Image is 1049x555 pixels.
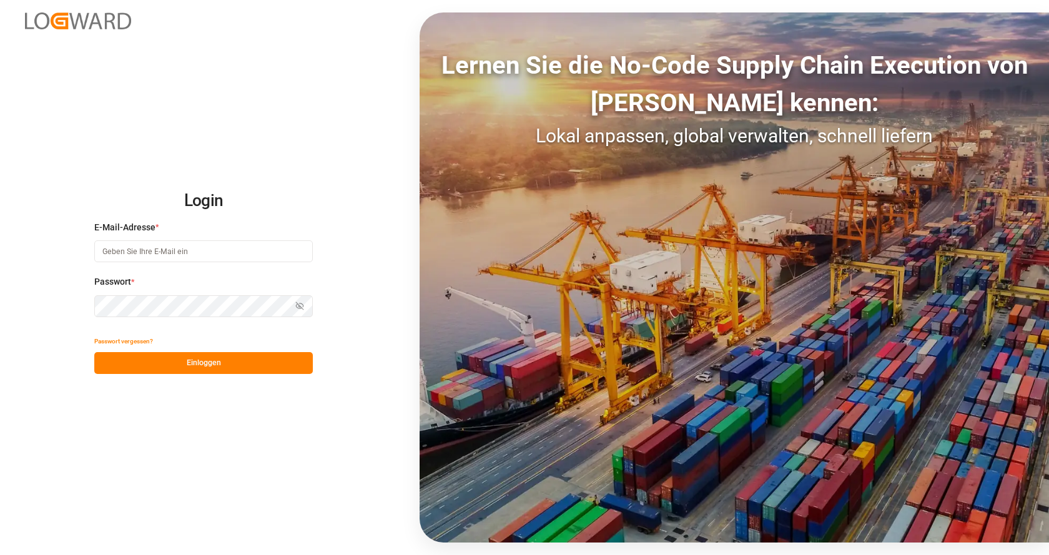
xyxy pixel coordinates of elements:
[94,352,313,374] button: Einloggen
[94,338,153,345] font: Passwort vergessen?
[94,222,155,232] font: E-Mail-Adresse
[25,12,131,29] img: Logward_new_orange.png
[94,240,313,262] input: Geben Sie Ihre E-Mail ein
[536,125,933,147] font: Lokal anpassen, global verwalten, schnell liefern
[184,191,224,210] font: Login
[94,330,153,352] button: Passwort vergessen?
[94,277,131,287] font: Passwort
[187,358,221,367] font: Einloggen
[441,51,1028,117] font: Lernen Sie die No-Code Supply Chain Execution von [PERSON_NAME] kennen:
